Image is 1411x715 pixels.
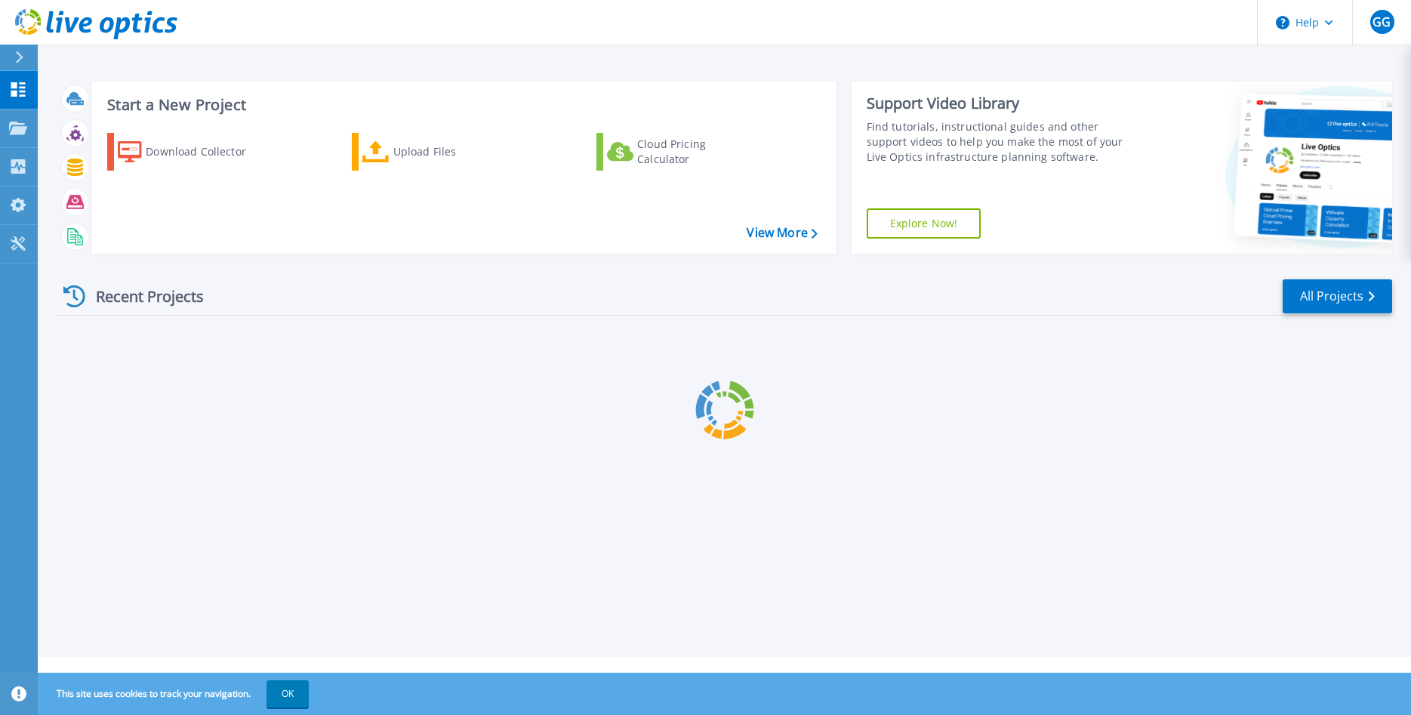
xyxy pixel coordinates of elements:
[1372,16,1391,28] span: GG
[867,208,981,239] a: Explore Now!
[747,226,817,240] a: View More
[42,680,309,707] span: This site uses cookies to track your navigation.
[146,137,266,167] div: Download Collector
[352,133,520,171] a: Upload Files
[107,133,276,171] a: Download Collector
[107,97,817,113] h3: Start a New Project
[58,278,224,315] div: Recent Projects
[867,119,1142,165] div: Find tutorials, instructional guides and other support videos to help you make the most of your L...
[266,680,309,707] button: OK
[867,94,1142,113] div: Support Video Library
[637,137,758,167] div: Cloud Pricing Calculator
[393,137,514,167] div: Upload Files
[596,133,765,171] a: Cloud Pricing Calculator
[1283,279,1392,313] a: All Projects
